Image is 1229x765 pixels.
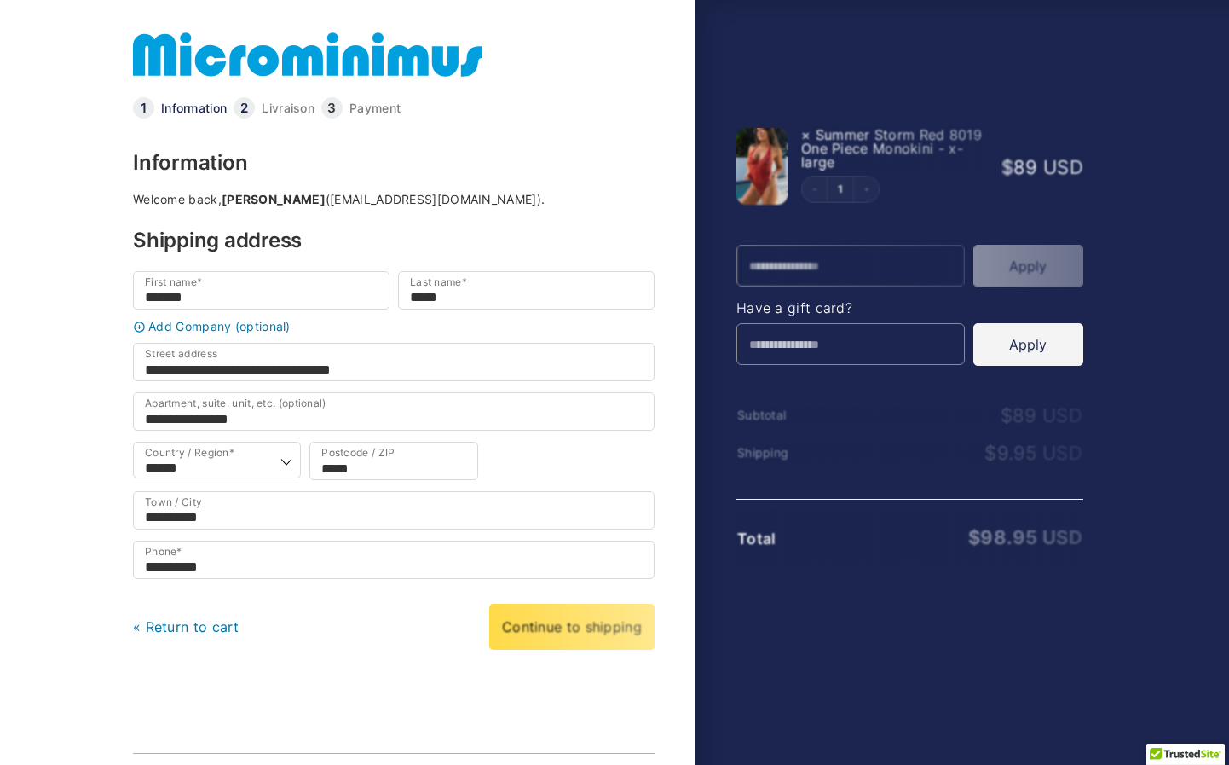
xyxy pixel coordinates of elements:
a: Livraison [262,102,314,114]
h4: Have a gift card? [736,301,1083,315]
a: Payment [349,102,401,114]
a: « Return to cart [133,618,239,635]
h3: Shipping address [133,230,655,251]
font: Add Company (optional) [148,321,291,333]
a: Add Company (optional) [129,321,659,333]
a: Information [161,102,227,114]
strong: [PERSON_NAME] [222,192,326,206]
div: Welcome back, ([EMAIL_ADDRESS][DOMAIN_NAME]). [133,194,655,206]
h3: Information [133,153,655,173]
button: Apply [973,323,1083,366]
